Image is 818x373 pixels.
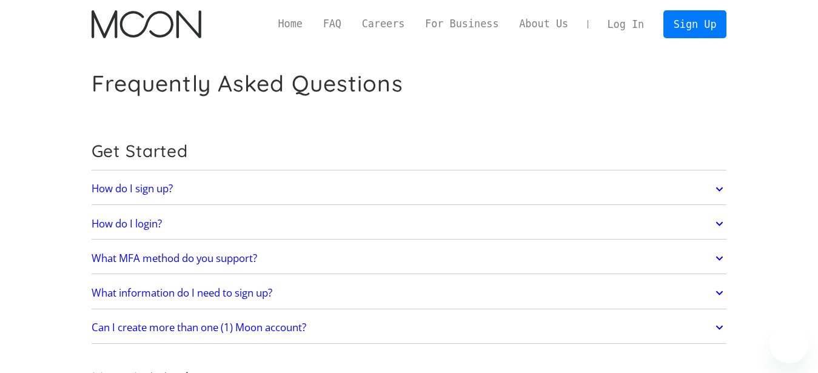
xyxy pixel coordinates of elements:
a: home [92,10,201,38]
h2: Get Started [92,141,727,161]
a: For Business [415,16,509,32]
a: FAQ [313,16,352,32]
a: About Us [509,16,578,32]
img: Moon Logo [92,10,201,38]
h2: How do I sign up? [92,183,173,195]
a: Can I create more than one (1) Moon account? [92,315,727,340]
a: Sign Up [663,10,726,38]
a: Log In [597,11,654,38]
a: How do I sign up? [92,176,727,202]
a: What information do I need to sign up? [92,280,727,306]
a: Careers [352,16,415,32]
a: What MFA method do you support? [92,246,727,271]
h2: Can I create more than one (1) Moon account? [92,321,306,334]
h1: Frequently Asked Questions [92,70,403,97]
h2: What MFA method do you support? [92,252,257,264]
a: How do I login? [92,211,727,237]
a: Home [268,16,313,32]
h2: What information do I need to sign up? [92,287,272,299]
h2: How do I login? [92,218,162,230]
iframe: Button to launch messaging window [769,324,808,363]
